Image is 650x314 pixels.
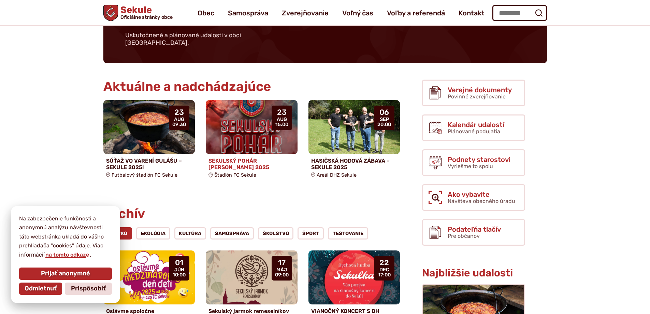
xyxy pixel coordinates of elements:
[174,227,206,240] a: Kultúra
[198,3,214,23] a: Obec
[387,3,445,23] a: Voľby a referendá
[448,233,480,239] span: Pre občanov
[448,198,515,204] span: Návšteva obecného úradu
[298,227,324,240] a: Šport
[282,3,329,23] a: Zverejňovanie
[275,259,289,267] span: 17
[71,285,106,292] span: Prispôsobiť
[422,80,525,106] a: Verejné dokumenty Povinné zverejňovanie
[275,122,288,127] span: 15:00
[275,267,289,273] span: máj
[448,156,510,163] span: Podnety starostovi
[422,114,525,141] a: Kalendár udalostí Plánované podujatia
[448,128,500,135] span: Plánované podujatia
[422,184,525,211] a: Ako vybavíte Návšteva obecného úradu
[112,172,177,178] span: Futbalový štadión FC Sekule
[125,32,289,46] p: Uskutočnené a plánované udalosti v obci [GEOGRAPHIC_DATA].
[459,3,485,23] a: Kontakt
[275,108,288,117] span: 23
[342,3,373,23] a: Voľný čas
[45,251,90,258] a: na tomto odkaze
[422,219,525,246] a: Podateľňa tlačív Pre občanov
[41,270,90,277] span: Prijať anonymné
[311,158,398,170] h4: HASIČSKÁ HODOVÁ ZÁBAVA – SEKULE 2025
[173,259,186,267] span: 01
[328,227,368,240] a: Testovanie
[378,272,391,278] span: 17:00
[172,117,186,122] span: aug
[103,80,400,94] h2: Aktuálne a nadchádzajúce
[206,100,298,180] a: SEKULSKÝ POHÁR [PERSON_NAME] 2025 Štadión FC Sekule 23 aug 15:00
[214,172,256,178] span: Štadión FC Sekule
[422,268,525,279] h3: Najbližšie udalosti
[317,172,357,178] span: Areál DHZ Sekule
[377,108,391,117] span: 06
[275,272,289,278] span: 09:00
[448,121,504,128] span: Kalendár udalostí
[25,285,57,292] span: Odmietnuť
[448,86,512,94] span: Verejné dokumenty
[210,227,254,240] a: Samospráva
[378,259,391,267] span: 22
[19,283,62,295] button: Odmietnuť
[448,226,501,233] span: Podateľňa tlačív
[377,117,391,122] span: sep
[275,117,288,122] span: aug
[422,149,525,176] a: Podnety starostovi Vyriešme to spolu
[103,5,118,21] img: Prejsť na domovskú stránku
[103,207,400,221] h2: Archív
[103,100,195,180] a: SÚŤAŽ VO VARENÍ GULÁŠU – SEKULE 2025! Futbalový štadión FC Sekule 23 aug 09:30
[118,5,173,20] span: Sekule
[173,267,186,273] span: jún
[65,283,112,295] button: Prispôsobiť
[308,100,400,180] a: HASIČSKÁ HODOVÁ ZÁBAVA – SEKULE 2025 Areál DHZ Sekule 06 sep 20:00
[258,227,294,240] a: ŠKOLSTVO
[228,3,268,23] a: Samospráva
[172,122,186,127] span: 09:30
[378,267,391,273] span: dec
[173,272,186,278] span: 10:00
[103,5,173,21] a: Logo Sekule, prejsť na domovskú stránku.
[208,158,295,170] h4: SEKULSKÝ POHÁR [PERSON_NAME] 2025
[120,15,173,19] span: Oficiálne stránky obce
[172,108,186,117] span: 23
[106,158,192,170] h4: SÚŤAŽ VO VARENÍ GULÁŠU – SEKULE 2025!
[136,227,170,240] a: Ekológia
[377,122,391,127] span: 20:00
[448,163,493,169] span: Vyriešme to spolu
[448,93,506,100] span: Povinné zverejňovanie
[448,191,515,198] span: Ako vybavíte
[19,268,112,280] button: Prijať anonymné
[19,214,112,259] p: Na zabezpečenie funkčnosti a anonymnú analýzu návštevnosti táto webstránka ukladá do vášho prehli...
